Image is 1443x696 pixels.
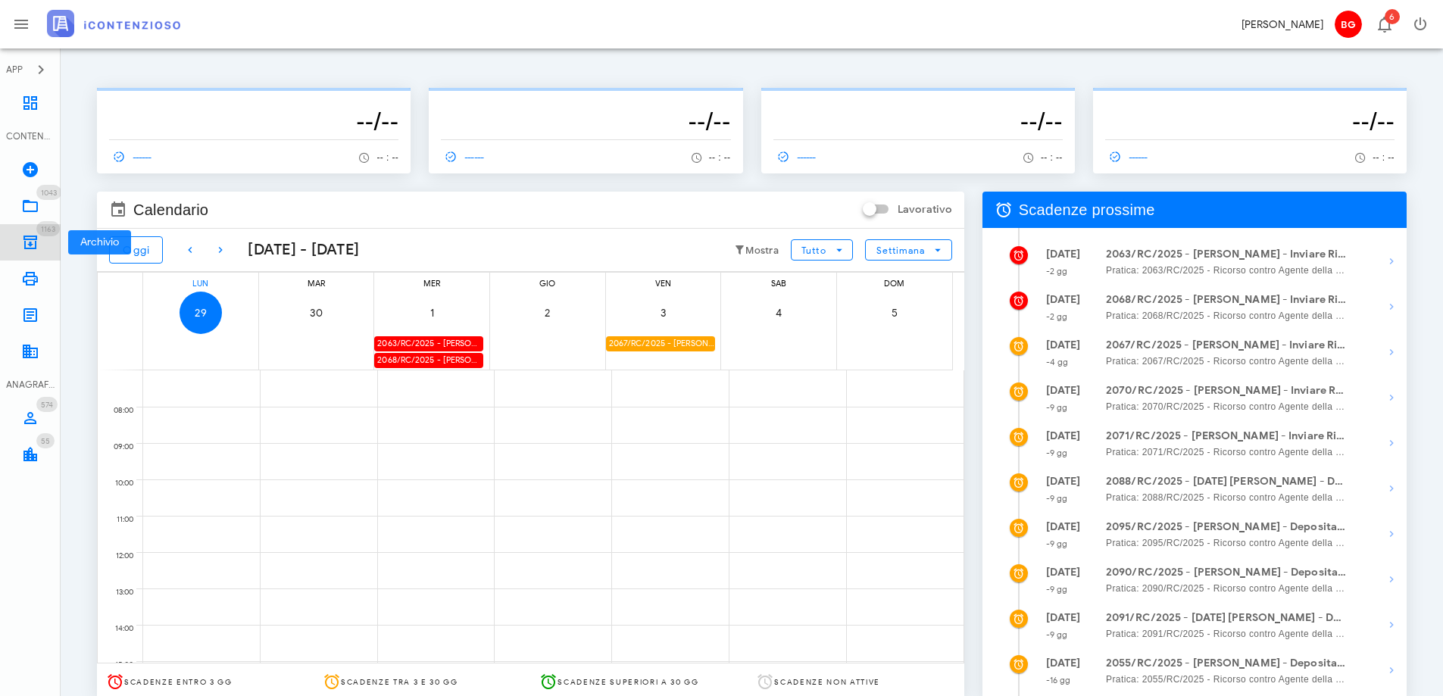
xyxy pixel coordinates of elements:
small: -2 gg [1046,311,1068,322]
button: 4 [757,292,800,334]
span: Tutto [801,245,826,256]
span: 574 [41,400,53,410]
span: 55 [41,436,50,446]
small: -4 gg [1046,357,1069,367]
small: -16 gg [1046,675,1071,685]
button: Mostra dettagli [1376,246,1407,276]
h3: --/-- [441,106,730,136]
strong: 2088/RC/2025 - [DATE] [PERSON_NAME] - Deposita la Costituzione in [GEOGRAPHIC_DATA] [1106,473,1347,490]
div: [DATE] - [DATE] [236,239,359,261]
span: ------ [773,150,817,164]
div: 08:00 [98,402,136,419]
button: 2 [526,292,569,334]
span: Pratica: 2071/RC/2025 - Ricorso contro Agente della Riscossione - prov. di [GEOGRAPHIC_DATA] [1106,445,1347,460]
span: Calendario [133,198,208,222]
span: Scadenze entro 3 gg [124,677,233,687]
span: -- : -- [709,152,731,163]
div: gio [490,273,605,292]
button: Mostra dettagli [1376,337,1407,367]
span: Scadenze non attive [774,677,880,687]
h3: --/-- [773,106,1063,136]
strong: [DATE] [1046,293,1081,306]
div: 14:00 [98,620,136,637]
span: -- : -- [1373,152,1395,163]
small: -9 gg [1046,493,1068,504]
small: -2 gg [1046,266,1068,276]
button: Oggi [109,236,163,264]
strong: 2071/RC/2025 - [PERSON_NAME] - Inviare Ricorso [1106,428,1347,445]
button: Mostra dettagli [1376,473,1407,504]
a: ------ [109,146,159,167]
span: -- : -- [1041,152,1063,163]
small: -9 gg [1046,584,1068,595]
button: 5 [873,292,916,334]
div: 15:00 [98,657,136,673]
span: 1043 [41,188,57,198]
button: 30 [295,292,338,334]
button: Mostra dettagli [1376,610,1407,640]
button: Mostra dettagli [1376,655,1407,685]
span: 5 [873,307,916,320]
div: dom [837,273,952,292]
span: Pratica: 2068/RC/2025 - Ricorso contro Agente della Riscossione - prov. di [GEOGRAPHIC_DATA] [1106,308,1347,323]
span: Pratica: 2090/RC/2025 - Ricorso contro Agente della Riscossione - prov. di Ragusa, Agenzia delle ... [1106,581,1347,596]
span: 1163 [41,224,55,234]
img: logo-text-2x.png [47,10,180,37]
span: -- : -- [376,152,398,163]
button: 1 [411,292,453,334]
div: sab [721,273,836,292]
strong: [DATE] [1046,520,1081,533]
a: ------ [1105,146,1155,167]
a: ------ [773,146,823,167]
span: Distintivo [36,397,58,412]
strong: 2068/RC/2025 - [PERSON_NAME] - Inviare Ricorso [1106,292,1347,308]
span: Settimana [876,245,926,256]
span: ------ [109,150,153,164]
span: Distintivo [1385,9,1400,24]
span: Scadenze tra 3 e 30 gg [341,677,458,687]
div: CONTENZIOSO [6,130,55,143]
small: -9 gg [1046,402,1068,413]
span: 1 [411,307,453,320]
strong: 2067/RC/2025 - [PERSON_NAME] - Inviare Ricorso [1106,337,1347,354]
span: 4 [757,307,800,320]
span: Pratica: 2091/RC/2025 - Ricorso contro Agente della Riscossione - prov. di Ragusa, Agenzia delle ... [1106,626,1347,641]
span: Pratica: 2095/RC/2025 - Ricorso contro Agente della Riscossione - prov. di Ragusa, Consorzio Di B... [1106,535,1347,551]
div: 2068/RC/2025 - [PERSON_NAME] - Inviare Ricorso [374,353,483,367]
span: Distintivo [36,221,60,236]
div: [PERSON_NAME] [1242,17,1323,33]
div: mar [259,273,374,292]
button: Mostra dettagli [1376,382,1407,413]
strong: [DATE] [1046,475,1081,488]
strong: [DATE] [1046,611,1081,624]
strong: 2090/RC/2025 - [PERSON_NAME] - Deposita la Costituzione in Giudizio [1106,564,1347,581]
div: 11:00 [98,511,136,528]
p: -------------- [441,94,730,106]
span: Pratica: 2055/RC/2025 - Ricorso contro Agente della Riscossione - prov. di Ragusa, Agenzia delle ... [1106,672,1347,687]
strong: [DATE] [1046,657,1081,669]
button: Tutto [791,239,853,261]
div: 10:00 [98,475,136,492]
button: Mostra dettagli [1376,292,1407,322]
strong: 2070/RC/2025 - [PERSON_NAME] - Inviare Ricorso [1106,382,1347,399]
div: 12:00 [98,548,136,564]
h3: --/-- [109,106,398,136]
span: Scadenze superiori a 30 gg [558,677,698,687]
span: Scadenze prossime [1019,198,1155,222]
span: ------ [441,150,485,164]
div: mer [374,273,489,292]
div: 2063/RC/2025 - [PERSON_NAME] - Inviare Ricorso [374,336,483,351]
span: Pratica: 2067/RC/2025 - Ricorso contro Agente della Riscossione - prov. di [GEOGRAPHIC_DATA] [1106,354,1347,369]
strong: [DATE] [1046,566,1081,579]
button: BG [1329,6,1366,42]
strong: [DATE] [1046,384,1081,397]
p: -------------- [109,94,398,106]
span: Pratica: 2088/RC/2025 - Ricorso contro Agente della Riscossione - prov. di Ragusa, Consorzio Di B... [1106,490,1347,505]
button: Settimana [865,239,952,261]
span: ------ [1105,150,1149,164]
span: 30 [295,307,338,320]
button: 3 [642,292,685,334]
a: ------ [441,146,491,167]
span: 2 [526,307,569,320]
p: -------------- [773,94,1063,106]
